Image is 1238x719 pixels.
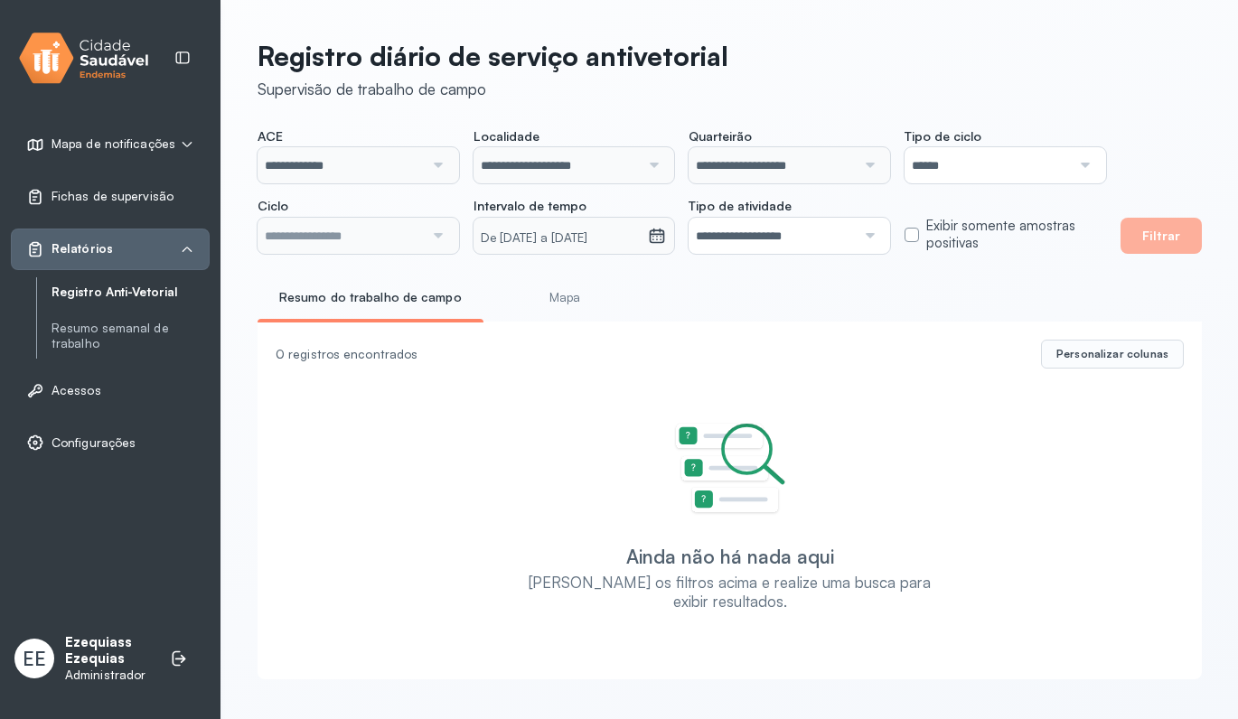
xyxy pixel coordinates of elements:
span: Quarteirão [689,128,752,145]
a: Acessos [26,381,194,399]
span: Fichas de supervisão [52,189,174,204]
div: Supervisão de trabalho de campo [258,79,728,98]
img: logo.svg [19,29,149,88]
span: Intervalo de tempo [474,198,586,214]
p: Administrador [65,668,152,683]
span: Acessos [52,383,101,398]
img: Imagem de Empty State [674,423,786,516]
div: Ainda não há nada aqui [626,545,834,568]
span: Tipo de atividade [689,198,792,214]
small: De [DATE] a [DATE] [481,229,642,247]
label: Exibir somente amostras positivas [926,218,1106,252]
div: [PERSON_NAME] os filtros acima e realize uma busca para exibir resultados. [511,573,948,612]
span: Localidade [474,128,539,145]
p: Registro diário de serviço antivetorial [258,40,728,72]
span: Ciclo [258,198,288,214]
a: Registro Anti-Vetorial [52,285,210,300]
a: Fichas de supervisão [26,188,194,206]
a: Resumo semanal de trabalho [52,321,210,351]
button: Filtrar [1121,218,1202,254]
a: Resumo do trabalho de campo [258,283,483,313]
p: Ezequiass Ezequias [65,634,152,668]
a: Configurações [26,434,194,452]
span: EE [23,647,46,670]
a: Registro Anti-Vetorial [52,281,210,303]
button: Personalizar colunas [1041,340,1184,369]
a: Resumo semanal de trabalho [52,317,210,355]
span: Tipo de ciclo [905,128,981,145]
span: Configurações [52,435,136,451]
div: 0 registros encontrados [276,347,1027,362]
span: ACE [258,128,283,145]
span: Relatórios [52,241,113,257]
a: Mapa [498,283,632,313]
span: Mapa de notificações [52,136,175,152]
span: Personalizar colunas [1056,347,1168,361]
